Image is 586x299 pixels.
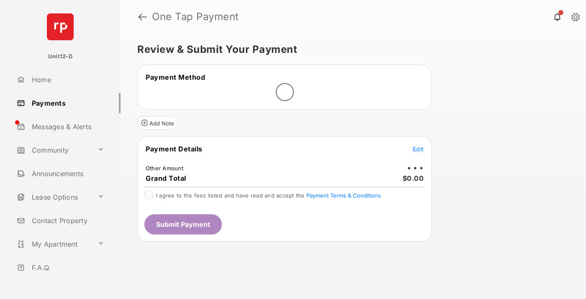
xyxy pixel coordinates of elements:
[13,93,121,113] a: Payments
[403,174,424,182] span: $0.00
[13,117,121,137] a: Messages & Alerts
[413,145,424,153] button: Edit
[146,145,203,153] span: Payment Details
[13,70,121,90] a: Home
[144,214,222,234] button: Submit Payment
[13,234,94,254] a: My Apartment
[306,192,381,199] button: I agree to the fees listed and have read and accept the
[137,44,563,55] h5: Review & Submit Your Payment
[152,12,239,22] strong: One Tap Payment
[47,13,74,40] img: svg+xml;base64,PHN2ZyB4bWxucz0iaHR0cDovL3d3dy53My5vcmcvMjAwMC9zdmciIHdpZHRoPSI2NCIgaGVpZ2h0PSI2NC...
[145,164,184,172] td: Other Amount
[13,211,121,231] a: Contact Property
[13,164,121,184] a: Announcements
[13,140,94,160] a: Community
[13,257,121,278] a: F.A.Q.
[137,116,178,130] button: Add Note
[413,146,424,153] span: Edit
[13,187,94,207] a: Lease Options
[156,192,381,199] span: I agree to the fees listed and have read and accept the
[146,73,205,81] span: Payment Method
[146,174,186,182] span: Grand Total
[48,52,72,61] p: Unit12-D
